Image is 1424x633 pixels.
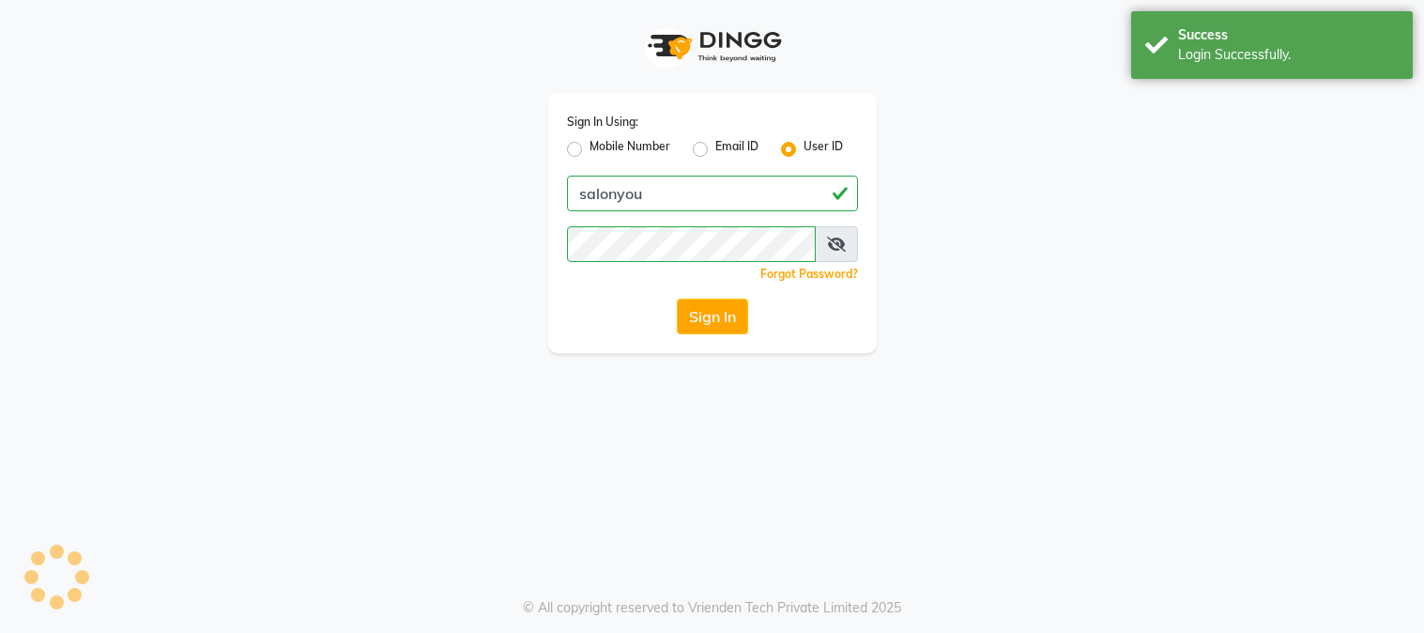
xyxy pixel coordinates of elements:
div: Success [1178,25,1399,45]
button: Sign In [677,299,748,334]
label: Sign In Using: [567,114,638,131]
label: User ID [804,138,843,161]
input: Username [567,176,858,211]
label: Mobile Number [590,138,670,161]
img: logo1.svg [637,19,788,74]
div: Login Successfully. [1178,45,1399,65]
input: Username [567,226,816,262]
label: Email ID [715,138,758,161]
a: Forgot Password? [760,267,858,281]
